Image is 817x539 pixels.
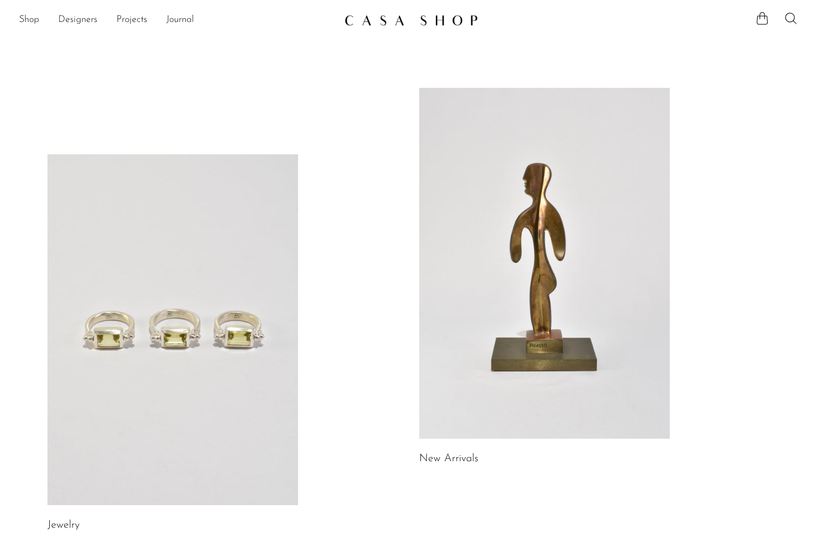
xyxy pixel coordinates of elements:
a: Shop [19,12,39,28]
ul: NEW HEADER MENU [19,10,335,30]
a: Projects [116,12,147,28]
a: Journal [166,12,194,28]
a: Designers [58,12,97,28]
a: Jewelry [47,520,80,531]
a: New Arrivals [419,454,479,464]
nav: Desktop navigation [19,10,335,30]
